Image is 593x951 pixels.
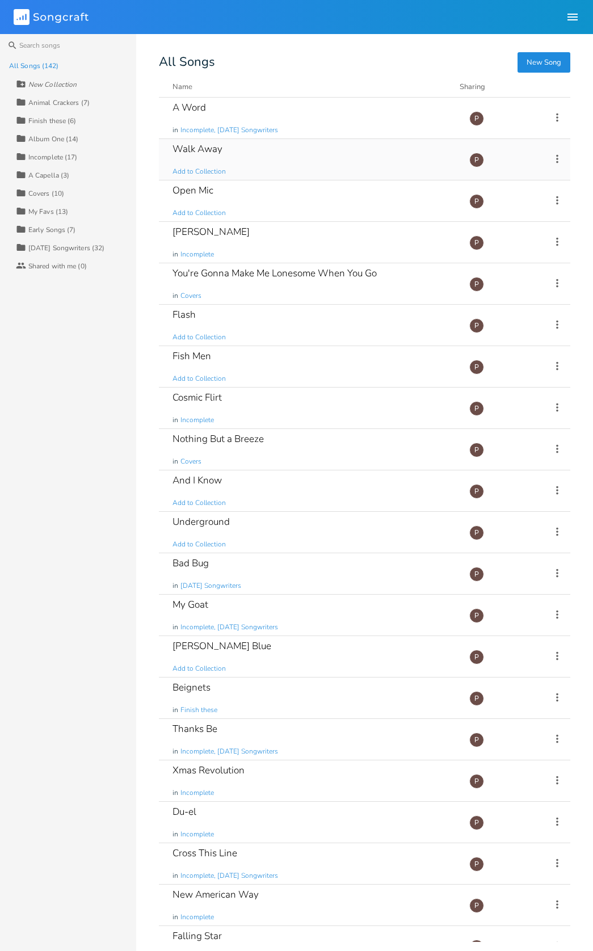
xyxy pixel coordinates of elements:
[180,581,241,591] span: [DATE] Songwriters
[28,117,77,124] div: Finish these (6)
[173,82,192,92] div: Name
[173,144,222,154] div: Walk Away
[180,830,214,839] span: Incomplete
[180,871,278,881] span: Incomplete, [DATE] Songwriters
[173,830,178,839] span: in
[159,57,570,68] div: All Songs
[469,733,484,747] div: Paul H
[469,650,484,664] div: Paul H
[469,484,484,499] div: Paul H
[173,476,222,485] div: And I Know
[173,434,264,444] div: Nothing But a Breeze
[173,931,222,941] div: Falling Star
[173,747,178,756] span: in
[28,245,104,251] div: [DATE] Songwriters (32)
[469,153,484,167] div: Paul H
[469,567,484,582] div: Paul H
[180,457,201,466] span: Covers
[173,186,213,195] div: Open Mic
[173,498,226,508] span: Add to Collection
[173,848,237,858] div: Cross This Line
[173,581,178,591] span: in
[180,125,278,135] span: Incomplete, [DATE] Songwriters
[180,912,214,922] span: Incomplete
[28,263,87,270] div: Shared with me (0)
[173,81,446,92] button: Name
[173,705,178,715] span: in
[28,154,78,161] div: Incomplete (17)
[460,81,528,92] div: Sharing
[28,226,76,233] div: Early Songs (7)
[173,415,178,425] span: in
[173,457,178,466] span: in
[28,208,68,215] div: My Favs (13)
[173,807,196,817] div: Du-el
[173,250,178,259] span: in
[469,608,484,623] div: Paul H
[180,415,214,425] span: Incomplete
[469,898,484,913] div: Paul H
[173,765,245,775] div: Xmas Revolution
[180,705,217,715] span: Finish these
[173,291,178,301] span: in
[173,664,226,674] span: Add to Collection
[173,912,178,922] span: in
[173,393,222,402] div: Cosmic Flirt
[9,62,59,69] div: All Songs (142)
[173,333,226,342] span: Add to Collection
[173,268,377,278] div: You're Gonna Make Me Lonesome When You Go
[180,747,278,756] span: Incomplete, [DATE] Songwriters
[469,277,484,292] div: Paul H
[173,540,226,549] span: Add to Collection
[173,890,259,899] div: New American Way
[173,208,226,218] span: Add to Collection
[469,857,484,872] div: Paul H
[180,622,278,632] span: Incomplete, [DATE] Songwriters
[173,788,178,798] span: in
[173,622,178,632] span: in
[469,443,484,457] div: Paul H
[469,401,484,416] div: Paul H
[28,136,78,142] div: Album One (14)
[518,52,570,73] button: New Song
[173,641,271,651] div: [PERSON_NAME] Blue
[173,125,178,135] span: in
[28,81,77,88] div: New Collection
[469,235,484,250] div: Paul H
[173,683,211,692] div: Beignets
[469,691,484,706] div: Paul H
[469,525,484,540] div: Paul H
[173,871,178,881] span: in
[469,815,484,830] div: Paul H
[173,517,230,527] div: Underground
[173,103,206,112] div: A Word
[180,250,214,259] span: Incomplete
[173,600,208,609] div: My Goat
[28,190,64,197] div: Covers (10)
[469,111,484,126] div: Paul H
[173,351,211,361] div: Fish Men
[173,227,250,237] div: [PERSON_NAME]
[173,310,196,319] div: Flash
[469,194,484,209] div: Paul H
[173,558,209,568] div: Bad Bug
[173,167,226,176] span: Add to Collection
[180,788,214,798] span: Incomplete
[469,774,484,789] div: Paul H
[173,374,226,384] span: Add to Collection
[180,291,201,301] span: Covers
[28,99,90,106] div: Animal Crackers (7)
[173,724,217,734] div: Thanks Be
[469,318,484,333] div: Paul H
[28,172,69,179] div: A Capella (3)
[469,360,484,374] div: Paul H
